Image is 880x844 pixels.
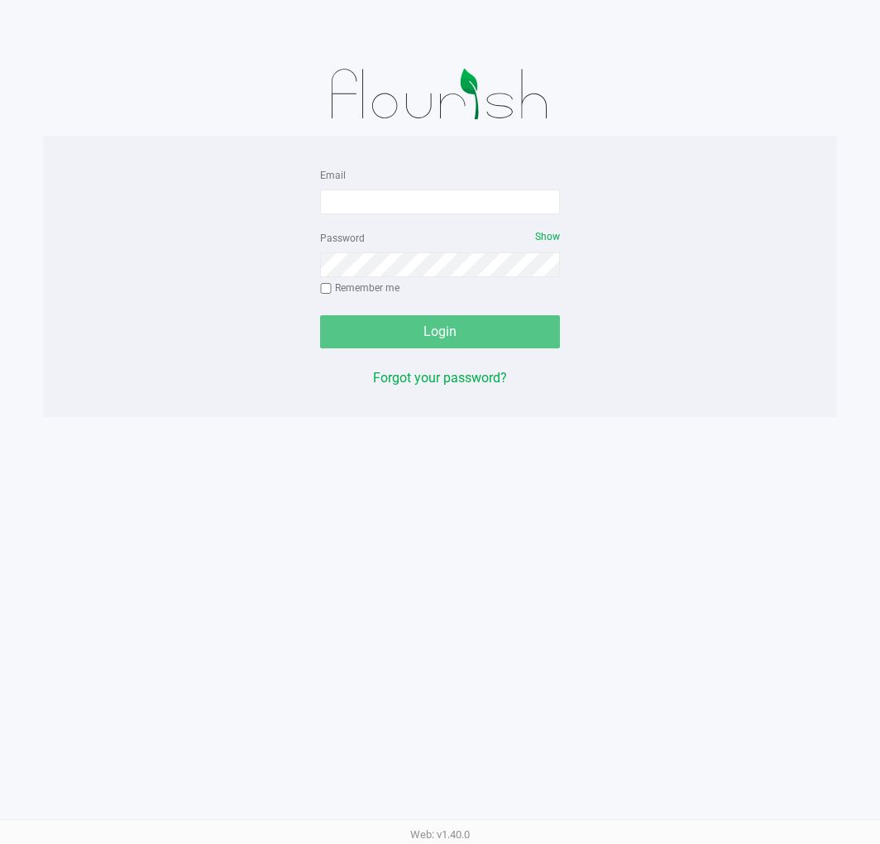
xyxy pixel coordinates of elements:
[373,368,507,388] button: Forgot your password?
[410,828,470,841] span: Web: v1.40.0
[320,283,332,295] input: Remember me
[320,231,365,246] label: Password
[535,231,560,242] span: Show
[320,281,399,295] label: Remember me
[320,168,346,183] label: Email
